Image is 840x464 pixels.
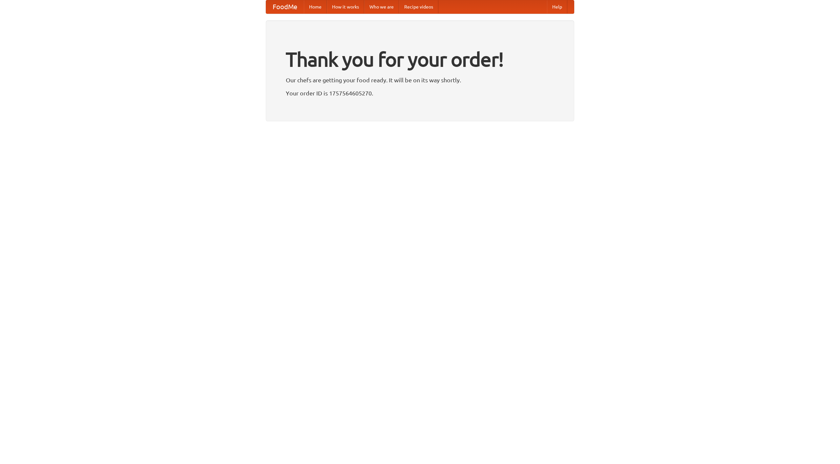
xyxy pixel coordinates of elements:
p: Your order ID is 1757564605270. [286,88,554,98]
a: Recipe videos [399,0,438,13]
a: Home [304,0,327,13]
a: How it works [327,0,364,13]
a: FoodMe [266,0,304,13]
a: Help [547,0,567,13]
a: Who we are [364,0,399,13]
h1: Thank you for your order! [286,44,554,75]
p: Our chefs are getting your food ready. It will be on its way shortly. [286,75,554,85]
